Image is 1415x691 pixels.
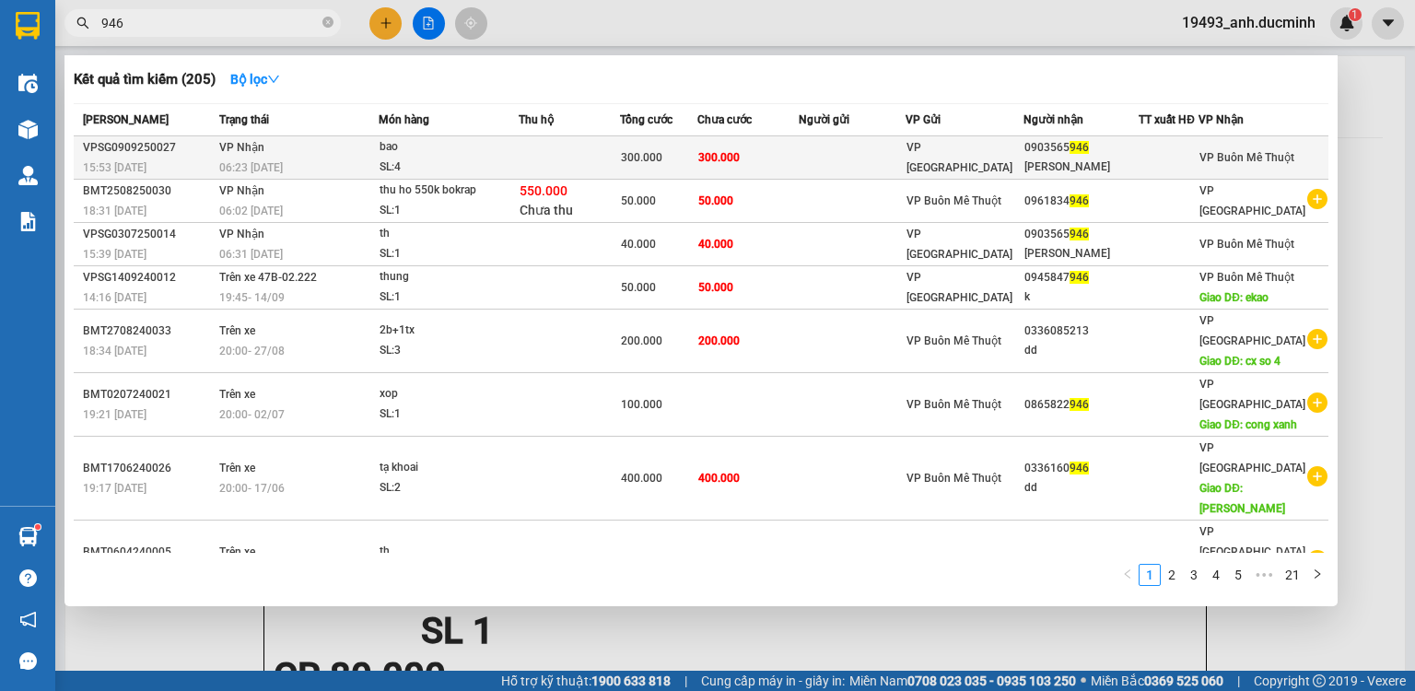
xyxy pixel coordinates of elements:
[380,341,518,361] div: SL: 3
[906,472,1001,485] span: VP Buôn Mê Thuột
[230,72,280,87] strong: Bộ lọc
[1117,564,1139,586] li: Previous Page
[101,13,319,33] input: Tìm tên, số ĐT hoặc mã đơn
[1199,151,1294,164] span: VP Buôn Mê Thuột
[83,268,214,287] div: VPSG1409240012
[83,459,214,478] div: BMT1706240026
[621,472,662,485] span: 400.000
[1183,564,1205,586] li: 3
[1139,113,1195,126] span: TT xuất HĐ
[621,238,656,251] span: 40.000
[322,17,333,28] span: close-circle
[322,15,333,32] span: close-circle
[18,74,38,93] img: warehouse-icon
[380,181,518,201] div: thu ho 550k bokrap
[127,78,245,139] li: VP VP [GEOGRAPHIC_DATA]
[83,543,214,562] div: BMT0604240005
[698,334,740,347] span: 200.000
[1205,564,1227,586] li: 4
[698,472,740,485] span: 400.000
[83,482,146,495] span: 19:17 [DATE]
[1070,462,1089,474] span: 946
[1162,565,1182,585] a: 2
[380,404,518,425] div: SL: 1
[1024,268,1138,287] div: 0945847
[219,161,283,174] span: 06:23 [DATE]
[219,482,285,495] span: 20:00 - 17/06
[906,228,1012,261] span: VP [GEOGRAPHIC_DATA]
[1307,392,1327,413] span: plus-circle
[19,569,37,587] span: question-circle
[219,408,285,421] span: 20:00 - 02/07
[621,398,662,411] span: 100.000
[1249,564,1279,586] li: Next 5 Pages
[267,73,280,86] span: down
[83,161,146,174] span: 15:53 [DATE]
[76,17,89,29] span: search
[1228,565,1248,585] a: 5
[216,64,295,94] button: Bộ lọcdown
[380,458,518,478] div: tạ khoai
[83,345,146,357] span: 18:34 [DATE]
[219,113,269,126] span: Trạng thái
[621,151,662,164] span: 300.000
[1199,314,1305,347] span: VP [GEOGRAPHIC_DATA]
[9,123,22,135] span: environment
[380,137,518,158] div: bao
[379,113,429,126] span: Món hàng
[1184,565,1204,585] a: 3
[1070,228,1089,240] span: 946
[1307,466,1327,486] span: plus-circle
[74,70,216,89] h3: Kết quả tìm kiếm ( 205 )
[1199,355,1281,368] span: Giao DĐ: cx so 4
[1279,564,1306,586] li: 21
[83,205,146,217] span: 18:31 [DATE]
[1312,568,1323,580] span: right
[698,151,740,164] span: 300.000
[1117,564,1139,586] button: left
[1024,322,1138,341] div: 0336085213
[219,248,283,261] span: 06:31 [DATE]
[219,205,283,217] span: 06:02 [DATE]
[906,113,941,126] span: VP Gửi
[1070,271,1089,284] span: 946
[1024,244,1138,264] div: [PERSON_NAME]
[219,345,285,357] span: 20:00 - 27/08
[621,194,656,207] span: 50.000
[906,398,1001,411] span: VP Buôn Mê Thuột
[1199,238,1294,251] span: VP Buôn Mê Thuột
[1206,565,1226,585] a: 4
[1199,525,1305,558] span: VP [GEOGRAPHIC_DATA]
[83,138,214,158] div: VPSG0909250027
[380,224,518,244] div: th
[620,113,672,126] span: Tổng cước
[1024,395,1138,415] div: 0865822
[18,120,38,139] img: warehouse-icon
[698,238,733,251] span: 40.000
[1024,341,1138,360] div: dd
[1307,550,1327,570] span: plus-circle
[799,113,849,126] span: Người gửi
[520,203,573,217] span: Chưa thu
[1023,113,1083,126] span: Người nhận
[9,78,127,119] li: VP VP Buôn Mê Thuột
[19,652,37,670] span: message
[906,194,1001,207] span: VP Buôn Mê Thuột
[698,281,733,294] span: 50.000
[83,182,214,201] div: BMT2508250030
[35,524,41,530] sup: 1
[1199,441,1305,474] span: VP [GEOGRAPHIC_DATA]
[380,478,518,498] div: SL: 2
[1122,568,1133,580] span: left
[219,184,264,197] span: VP Nhận
[18,212,38,231] img: solution-icon
[1307,329,1327,349] span: plus-circle
[1199,271,1294,284] span: VP Buôn Mê Thuột
[380,267,518,287] div: thung
[1280,565,1305,585] a: 21
[219,388,255,401] span: Trên xe
[1024,478,1138,498] div: dd
[1024,158,1138,177] div: [PERSON_NAME]
[1161,564,1183,586] li: 2
[1199,184,1305,217] span: VP [GEOGRAPHIC_DATA]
